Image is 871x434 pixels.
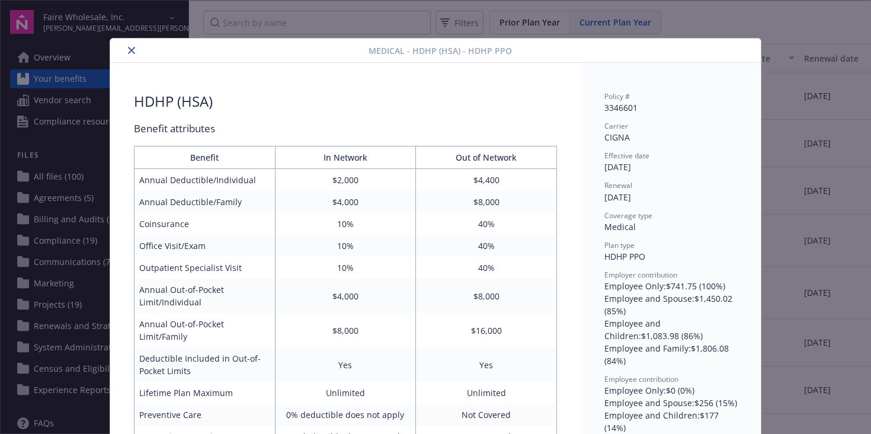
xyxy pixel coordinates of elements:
div: Medical [604,221,737,233]
td: $16,000 [416,313,557,347]
td: 40% [416,235,557,257]
td: Yes [416,347,557,382]
td: Lifetime Plan Maximum [135,382,276,404]
td: $4,000 [275,191,416,213]
div: Employee Only : $741.75 (100%) [604,280,737,292]
td: Outpatient Specialist Visit [135,257,276,279]
div: Employee and Spouse : $256 (15%) [604,397,737,409]
span: Effective date [604,151,649,161]
div: Employee and Children : $1,083.98 (86%) [604,317,737,342]
td: Annual Deductible/Individual [135,169,276,192]
td: 40% [416,213,557,235]
div: 3346601 [604,101,737,114]
div: HDHP PPO [604,250,737,263]
td: $2,000 [275,169,416,192]
div: [DATE] [604,161,737,173]
span: Coverage type [604,210,652,221]
div: HDHP (HSA) [134,91,213,111]
td: Coinsurance [135,213,276,235]
td: 10% [275,257,416,279]
div: [DATE] [604,191,737,203]
span: Employee contribution [604,374,678,384]
div: Employee Only : $0 (0%) [604,384,737,397]
td: $8,000 [416,279,557,313]
td: $8,000 [275,313,416,347]
div: Benefit attributes [134,121,557,136]
th: In Network [275,146,416,169]
td: Deductible Included in Out-of-Pocket Limits [135,347,276,382]
div: Employee and Spouse : $1,450.02 (85%) [604,292,737,317]
td: Annual Out-of-Pocket Limit/Individual [135,279,276,313]
td: Annual Deductible/Family [135,191,276,213]
td: Annual Out-of-Pocket Limit/Family [135,313,276,347]
div: CIGNA [604,131,737,143]
td: Unlimited [275,382,416,404]
td: Preventive Care [135,404,276,426]
td: 0% deductible does not apply [275,404,416,426]
td: 10% [275,213,416,235]
span: Plan type [604,240,635,250]
th: Benefit [135,146,276,169]
td: Unlimited [416,382,557,404]
td: 40% [416,257,557,279]
td: Yes [275,347,416,382]
td: $4,000 [275,279,416,313]
div: Employee and Children : $177 (14%) [604,409,737,434]
td: Office Visit/Exam [135,235,276,257]
span: Medical - HDHP (HSA) - HDHP PPO [369,44,512,57]
span: Policy # [604,91,630,101]
div: Employee and Family : $1,806.08 (84%) [604,342,737,367]
span: Employer contribution [604,270,677,280]
td: 10% [275,235,416,257]
td: $8,000 [416,191,557,213]
span: Carrier [604,121,628,131]
td: $4,400 [416,169,557,192]
td: Not Covered [416,404,557,426]
th: Out of Network [416,146,557,169]
span: Renewal [604,180,632,190]
button: close [124,43,139,58]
